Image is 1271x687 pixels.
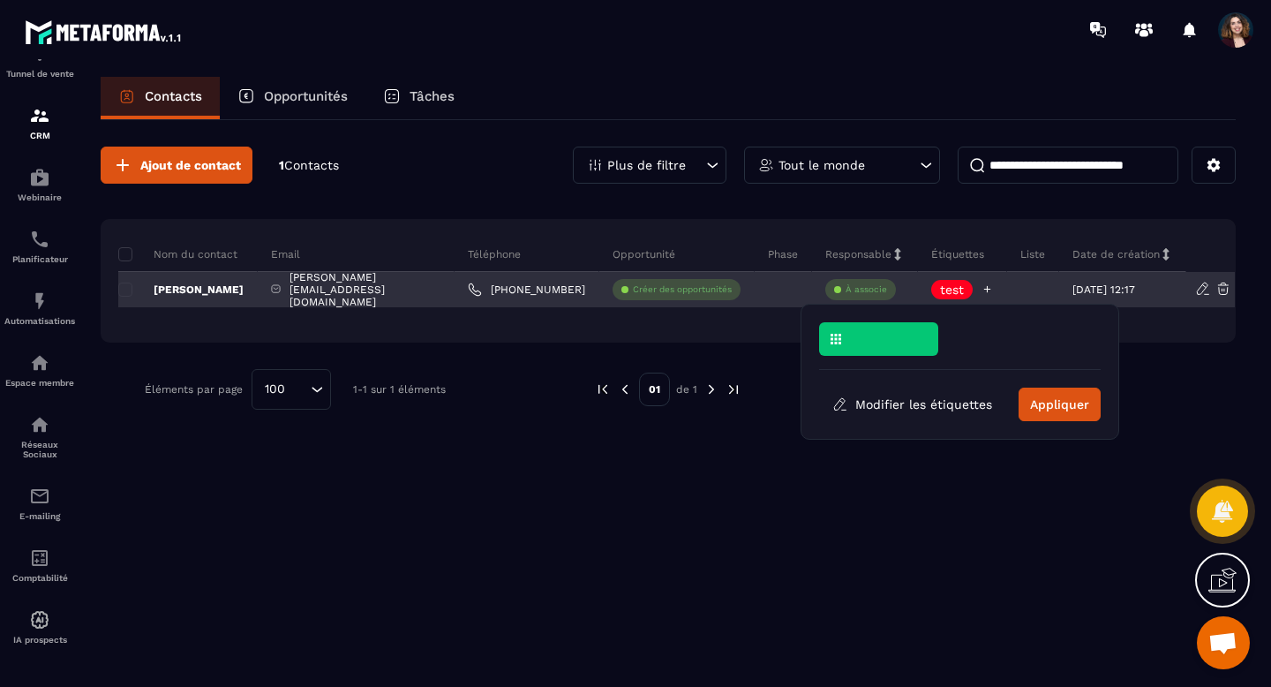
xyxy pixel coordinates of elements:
a: formationformationTunnel de vente [4,30,75,92]
p: IA prospects [4,635,75,645]
p: Date de création [1072,247,1160,261]
button: Modifier les étiquettes [819,389,1005,420]
img: prev [617,381,633,397]
a: automationsautomationsEspace membre [4,339,75,401]
img: accountant [29,547,50,569]
p: Automatisations [4,316,75,326]
a: Contacts [101,77,220,119]
p: 1 [279,157,339,174]
p: E-mailing [4,511,75,521]
img: next [703,381,719,397]
p: [DATE] 12:17 [1072,283,1135,296]
img: next [726,381,741,397]
p: test [940,283,964,296]
a: automationsautomationsWebinaire [4,154,75,215]
a: Ouvrir le chat [1197,616,1250,669]
p: Opportunité [613,247,675,261]
p: Email [271,247,300,261]
p: Tunnel de vente [4,69,75,79]
a: social-networksocial-networkRéseaux Sociaux [4,401,75,472]
a: Tâches [365,77,472,119]
a: emailemailE-mailing [4,472,75,534]
p: À associe [846,283,887,296]
p: Comptabilité [4,573,75,583]
p: Webinaire [4,193,75,202]
img: logo [25,16,184,48]
p: Espace membre [4,378,75,388]
p: Tout le monde [778,159,865,171]
button: Appliquer [1019,388,1101,421]
p: de 1 [676,382,697,396]
img: social-network [29,414,50,435]
p: Éléments par page [145,383,243,396]
div: Search for option [252,369,331,410]
img: prev [595,381,611,397]
p: 01 [639,373,670,406]
p: Planificateur [4,254,75,264]
p: Plus de filtre [607,159,686,171]
p: Téléphone [468,247,521,261]
a: [PHONE_NUMBER] [468,283,585,297]
span: Contacts [284,158,339,172]
p: Nom du contact [118,247,237,261]
p: Opportunités [264,88,348,104]
img: email [29,486,50,507]
a: accountantaccountantComptabilité [4,534,75,596]
a: formationformationCRM [4,92,75,154]
span: Ajout de contact [140,156,241,174]
p: [PERSON_NAME] [118,283,244,297]
a: schedulerschedulerPlanificateur [4,215,75,277]
p: Contacts [145,88,202,104]
p: Responsable [825,247,891,261]
img: automations [29,291,50,312]
p: Phase [768,247,798,261]
button: Ajout de contact [101,147,252,184]
img: scheduler [29,229,50,250]
img: formation [29,105,50,126]
p: Étiquettes [931,247,984,261]
a: Opportunités [220,77,365,119]
input: Search for option [291,380,306,399]
p: Liste [1020,247,1045,261]
img: automations [29,609,50,630]
a: automationsautomationsAutomatisations [4,277,75,339]
span: 100 [259,380,291,399]
p: Créer des opportunités [633,283,732,296]
p: 1-1 sur 1 éléments [353,383,446,396]
img: automations [29,352,50,374]
p: CRM [4,131,75,140]
img: automations [29,167,50,188]
p: Réseaux Sociaux [4,440,75,459]
p: Tâches [410,88,455,104]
